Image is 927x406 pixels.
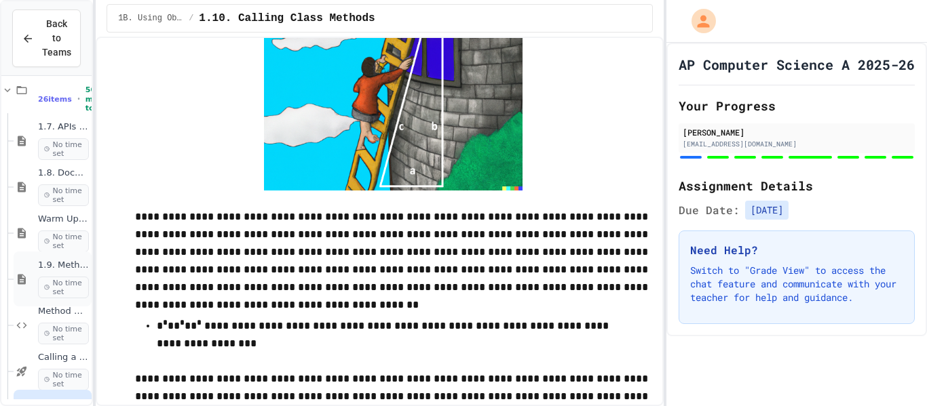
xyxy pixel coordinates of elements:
[683,139,911,149] div: [EMAIL_ADDRESS][DOMAIN_NAME]
[745,201,789,220] span: [DATE]
[38,352,89,363] span: Calling a Non-void Method
[38,369,89,390] span: No time set
[679,202,740,218] span: Due Date:
[199,10,375,26] span: 1.10. Calling Class Methods
[683,126,911,138] div: [PERSON_NAME]
[38,306,89,317] span: Method Declaration Helper
[77,94,80,104] span: •
[86,85,105,113] span: 50 min total
[679,55,915,74] h1: AP Computer Science A 2025-26
[679,96,915,115] h2: Your Progress
[679,176,915,195] h2: Assignment Details
[38,230,89,252] span: No time set
[38,95,72,104] span: 26 items
[677,5,719,37] div: My Account
[38,323,89,344] span: No time set
[38,214,89,225] span: Warm Up 1.7-1.8
[189,13,193,24] span: /
[690,264,903,304] p: Switch to "Grade View" to access the chat feature and communicate with your teacher for help and ...
[42,17,71,60] span: Back to Teams
[38,167,89,179] span: 1.8. Documentation with Comments and Preconditions
[690,242,903,258] h3: Need Help?
[118,13,183,24] span: 1B. Using Objects
[38,121,89,133] span: 1.7. APIs and Libraries
[38,277,89,298] span: No time set
[38,184,89,206] span: No time set
[12,9,81,67] button: Back to Teams
[38,138,89,160] span: No time set
[38,260,89,271] span: 1.9. Method Signatures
